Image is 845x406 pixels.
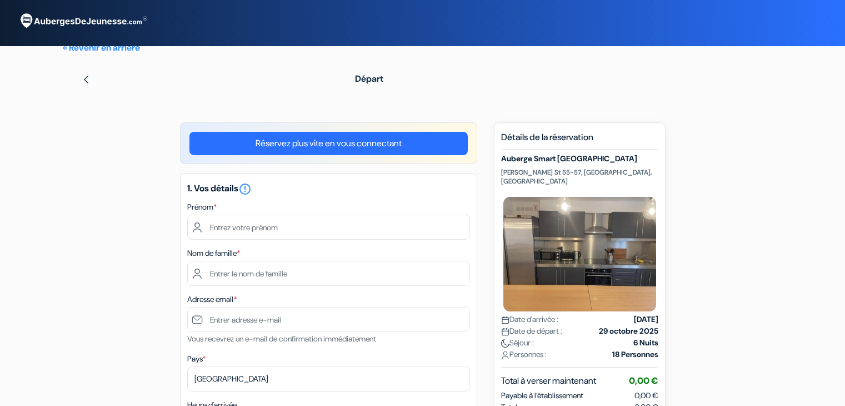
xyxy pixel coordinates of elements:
input: Entrer adresse e-mail [187,307,470,332]
img: user_icon.svg [501,351,509,359]
a: « Revenir en arrière [63,42,140,53]
h5: 1. Vos détails [187,182,470,196]
span: Date de départ : [501,325,562,337]
span: Total à verser maintenant [501,374,596,388]
h5: Auberge Smart [GEOGRAPHIC_DATA] [501,154,658,164]
label: Pays [187,353,206,365]
a: error_outline [238,182,252,194]
input: Entrer le nom de famille [187,261,470,286]
span: Payable à l’établissement [501,390,583,402]
img: moon.svg [501,339,509,348]
i: error_outline [238,182,252,196]
strong: 18 Personnes [612,349,658,360]
span: Séjour : [501,337,534,349]
span: Date d'arrivée : [501,314,558,325]
h5: Détails de la réservation [501,132,658,150]
span: Départ [355,73,383,85]
strong: 29 octobre 2025 [599,325,658,337]
label: Nom de famille [187,247,240,259]
label: Prénom [187,201,217,213]
strong: [DATE] [634,314,658,325]
span: Personnes : [501,349,547,360]
img: calendar.svg [501,328,509,336]
strong: 6 Nuits [633,337,658,349]
input: Entrez votre prénom [187,215,470,240]
label: Adresse email [187,294,237,305]
small: Vous recevrez un e-mail de confirmation immédiatement [187,334,376,344]
img: left_arrow.svg [82,75,91,84]
img: calendar.svg [501,316,509,324]
img: AubergesDeJeunesse.com [13,6,152,36]
span: 0,00 € [629,375,658,387]
span: 0,00 € [634,390,658,400]
p: [PERSON_NAME] St 55-57, [GEOGRAPHIC_DATA], [GEOGRAPHIC_DATA] [501,168,658,186]
a: Réservez plus vite en vous connectant [189,132,468,155]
